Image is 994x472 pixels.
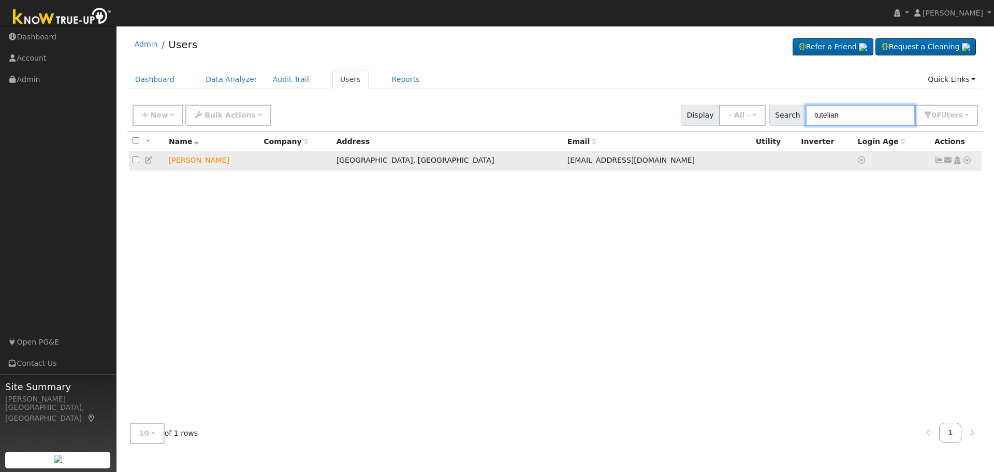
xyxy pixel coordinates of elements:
[265,70,317,89] a: Audit Trail
[858,156,867,164] a: No login access
[135,40,158,48] a: Admin
[333,151,564,170] td: [GEOGRAPHIC_DATA], [GEOGRAPHIC_DATA]
[793,38,873,56] a: Refer a Friend
[958,111,962,119] span: s
[944,155,953,166] a: mtutelian@me.com
[165,151,260,170] td: Lead
[133,105,184,126] button: New
[567,156,695,164] span: [EMAIL_ADDRESS][DOMAIN_NAME]
[756,136,794,147] div: Utility
[915,105,978,126] button: 0Filters
[681,105,720,126] span: Display
[8,6,116,29] img: Know True-Up
[923,9,983,17] span: [PERSON_NAME]
[5,394,111,405] div: [PERSON_NAME]
[204,111,256,119] span: Bulk Actions
[337,136,560,147] div: Address
[962,155,972,166] a: Other actions
[859,43,867,51] img: retrieve
[87,414,96,422] a: Map
[939,423,962,443] a: 1
[150,111,168,119] span: New
[858,137,905,146] span: Days since last login
[806,105,915,126] input: Search
[264,137,308,146] span: Company name
[144,156,154,164] a: Edit User
[185,105,271,126] button: Bulk Actions
[5,380,111,394] span: Site Summary
[937,111,963,119] span: Filter
[769,105,806,126] span: Search
[719,105,766,126] button: - All -
[332,70,369,89] a: Users
[934,156,944,164] a: Not connected
[169,137,199,146] span: Name
[953,156,962,164] a: Login As
[127,70,183,89] a: Dashboard
[934,136,978,147] div: Actions
[139,429,150,437] span: 10
[962,43,970,51] img: retrieve
[384,70,428,89] a: Reports
[54,455,62,463] img: retrieve
[875,38,976,56] a: Request a Cleaning
[567,137,596,146] span: Email
[130,423,198,444] span: of 1 rows
[5,402,111,424] div: [GEOGRAPHIC_DATA], [GEOGRAPHIC_DATA]
[920,70,983,89] a: Quick Links
[130,423,165,444] button: 10
[198,70,265,89] a: Data Analyzer
[168,38,197,51] a: Users
[801,136,850,147] div: Inverter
